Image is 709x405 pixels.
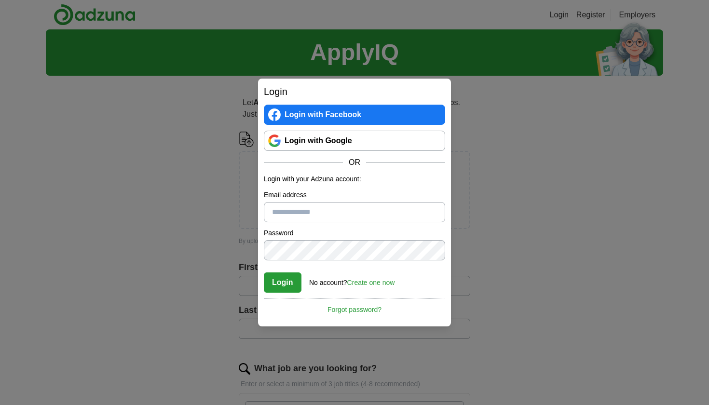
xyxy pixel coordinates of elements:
label: Email address [264,190,445,200]
span: OR [343,157,366,168]
a: Create one now [347,279,395,286]
button: Login [264,272,301,293]
p: Login with your Adzuna account: [264,174,445,184]
div: No account? [309,272,395,288]
a: Forgot password? [264,298,445,315]
h2: Login [264,84,445,99]
a: Login with Facebook [264,105,445,125]
a: Login with Google [264,131,445,151]
label: Password [264,228,445,238]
